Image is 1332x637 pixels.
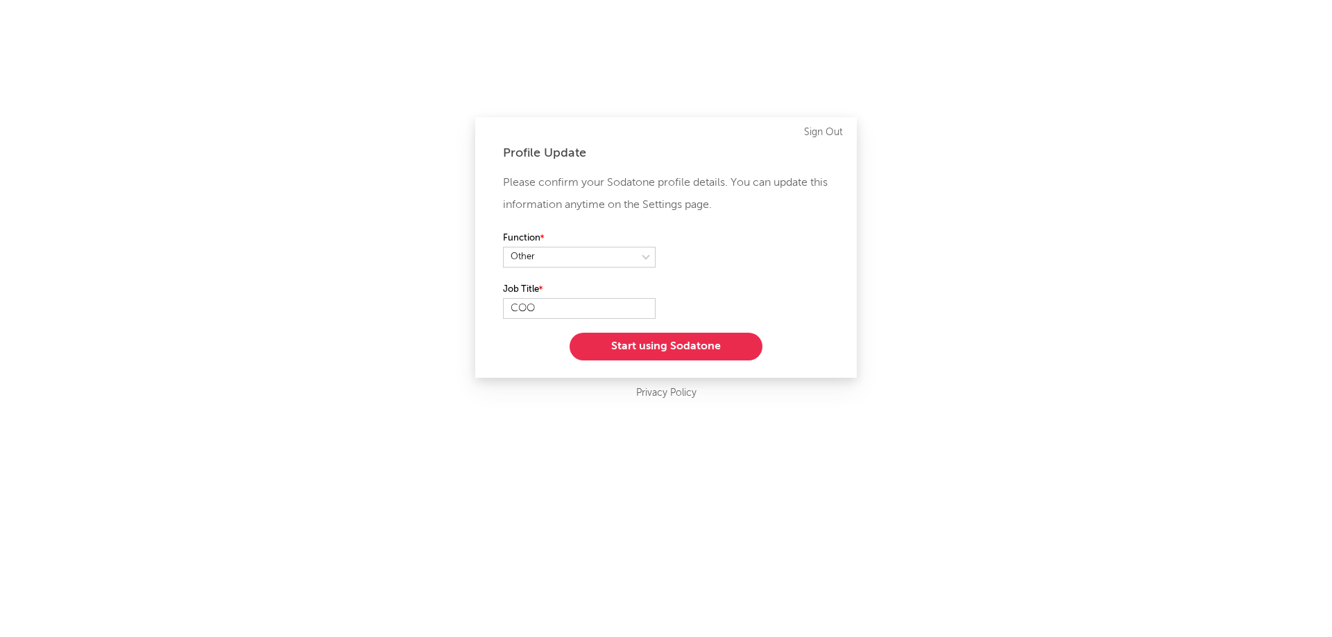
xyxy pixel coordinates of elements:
label: Function [503,230,656,247]
button: Start using Sodatone [570,333,762,360]
a: Privacy Policy [636,385,697,402]
div: Profile Update [503,145,829,162]
label: Job Title [503,281,656,298]
a: Sign Out [804,124,843,141]
p: Please confirm your Sodatone profile details. You can update this information anytime on the Sett... [503,172,829,216]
